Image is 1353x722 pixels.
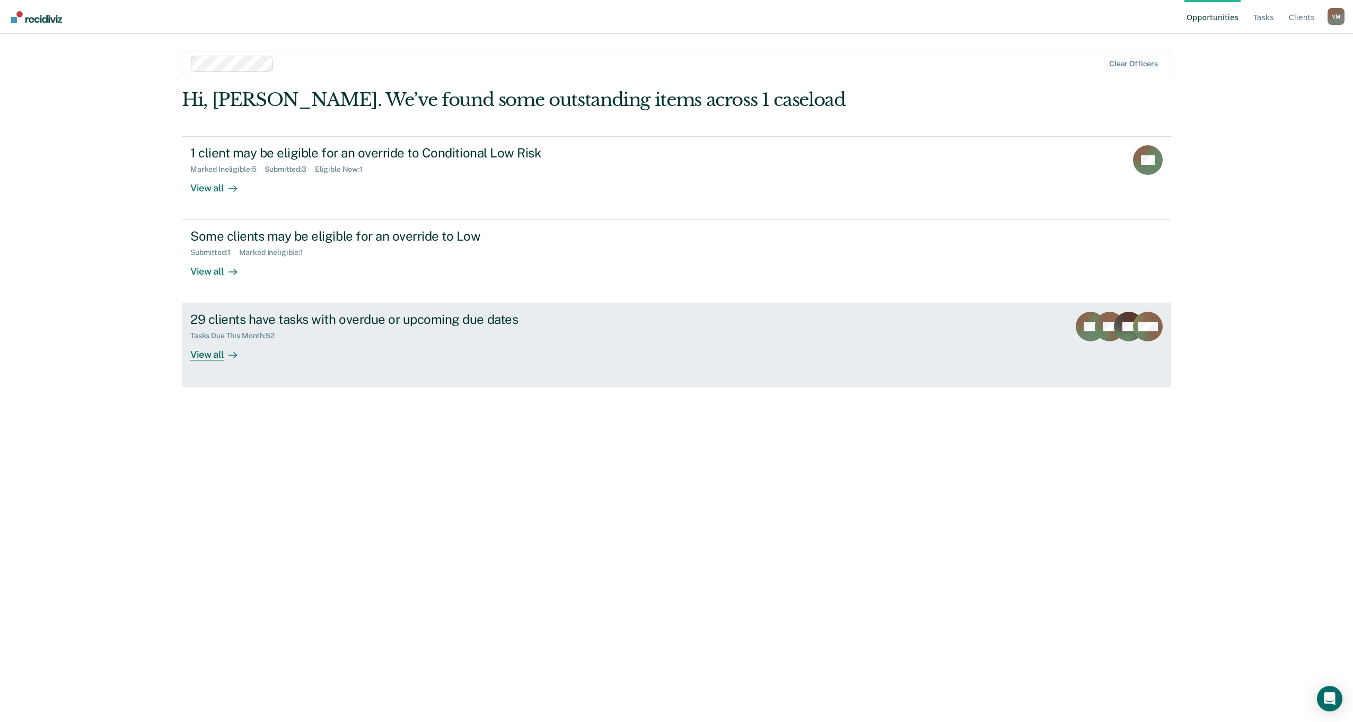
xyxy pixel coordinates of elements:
[265,165,315,174] div: Submitted : 3
[182,303,1171,386] a: 29 clients have tasks with overdue or upcoming due datesTasks Due This Month:52View all
[1317,686,1342,711] div: Open Intercom Messenger
[182,220,1171,303] a: Some clients may be eligible for an override to LowSubmitted:1Marked Ineligible:1View all
[315,165,371,174] div: Eligible Now : 1
[1328,8,1345,25] div: V M
[190,165,265,174] div: Marked Ineligible : 5
[1328,8,1345,25] button: Profile dropdown button
[190,173,250,194] div: View all
[239,248,312,257] div: Marked Ineligible : 1
[190,248,239,257] div: Submitted : 1
[1109,59,1158,68] div: Clear officers
[182,136,1171,220] a: 1 client may be eligible for an override to Conditional Low RiskMarked Ineligible:5Submitted:3Eli...
[190,312,563,327] div: 29 clients have tasks with overdue or upcoming due dates
[190,257,250,278] div: View all
[190,340,250,361] div: View all
[182,89,973,111] div: Hi, [PERSON_NAME]. We’ve found some outstanding items across 1 caseload
[190,228,563,244] div: Some clients may be eligible for an override to Low
[190,331,283,340] div: Tasks Due This Month : 52
[190,145,563,161] div: 1 client may be eligible for an override to Conditional Low Risk
[11,11,62,23] img: Recidiviz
